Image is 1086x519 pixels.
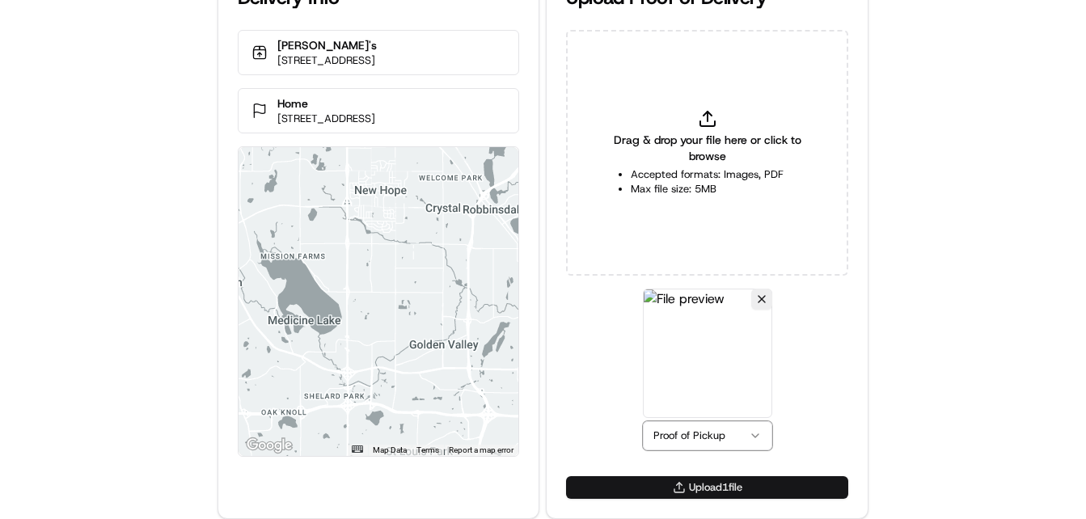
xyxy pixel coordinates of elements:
[643,289,772,418] img: File preview
[416,445,439,454] a: Terms (opens in new tab)
[352,445,363,453] button: Keyboard shortcuts
[277,37,377,53] p: [PERSON_NAME]'s
[449,445,513,454] a: Report a map error
[566,476,848,499] button: Upload1file
[631,182,784,196] li: Max file size: 5MB
[631,167,784,182] li: Accepted formats: Images, PDF
[243,435,296,456] img: Google
[277,112,375,126] p: [STREET_ADDRESS]
[243,435,296,456] a: Open this area in Google Maps (opens a new window)
[373,445,407,456] button: Map Data
[277,95,375,112] p: Home
[277,53,377,68] p: [STREET_ADDRESS]
[606,132,808,164] span: Drag & drop your file here or click to browse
